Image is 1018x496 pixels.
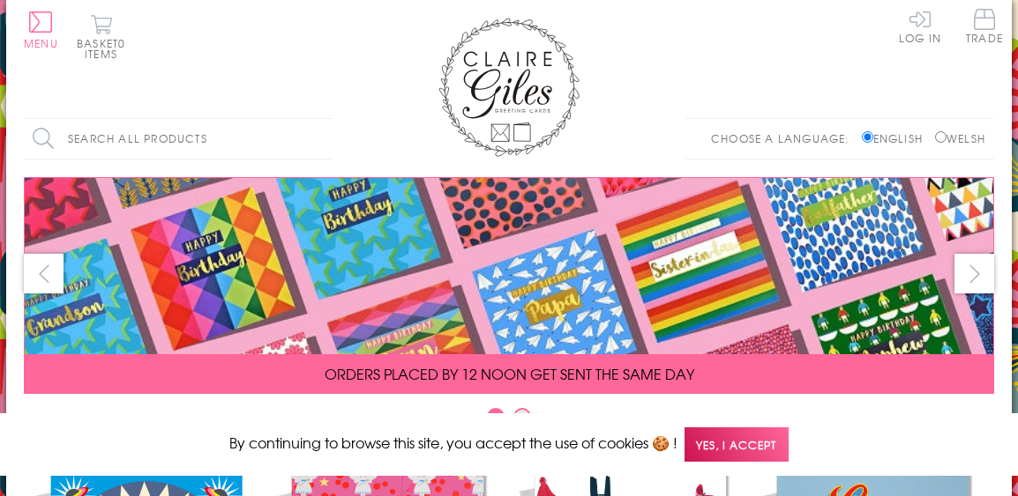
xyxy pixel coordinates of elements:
span: 0 items [85,35,125,62]
button: next [954,254,994,293]
button: prev [24,254,64,293]
a: Trade [966,9,1003,47]
button: Basket0 items [77,14,125,59]
a: Log In [899,9,941,43]
input: Welsh [935,131,947,143]
span: Menu [24,35,58,51]
p: Choose a language: [711,130,858,146]
span: ORDERS PLACED BY 12 NOON GET SENT THE SAME DAY [325,363,694,384]
input: Search all products [24,119,333,159]
button: Carousel Page 1 (Current Slide) [487,408,505,426]
label: English [862,130,932,146]
label: Welsh [935,130,985,146]
button: Carousel Page 2 [513,408,531,426]
span: Trade [966,9,1003,43]
span: Yes, I accept [685,427,789,462]
input: Search [315,119,333,159]
div: Carousel Pagination [24,407,994,434]
input: English [862,131,873,143]
button: Menu [24,11,58,48]
img: Claire Giles Greetings Cards [438,18,580,157]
